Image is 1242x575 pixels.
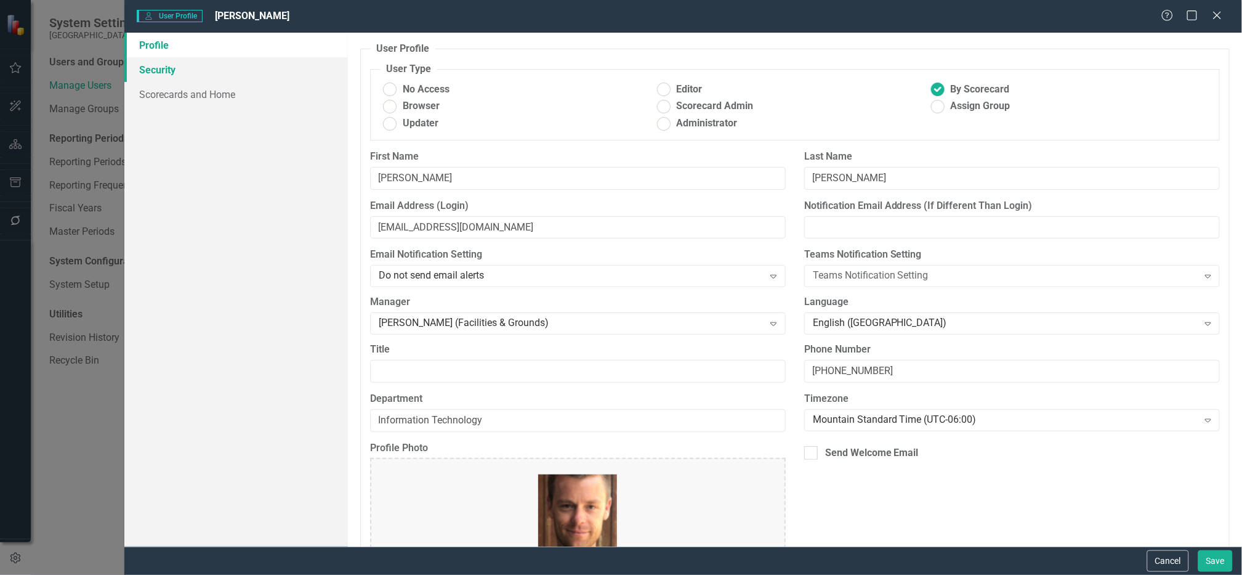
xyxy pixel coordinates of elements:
span: No Access [403,83,450,97]
a: Security [124,57,348,82]
label: First Name [370,150,786,164]
label: Timezone [804,392,1220,406]
label: Email Address (Login) [370,199,786,213]
div: English ([GEOGRAPHIC_DATA]) [813,317,1198,331]
div: Teams Notification Setting [813,269,1198,283]
label: Phone Number [804,343,1220,357]
span: Scorecard Admin [677,99,754,113]
label: Notification Email Address (If Different Than Login) [804,199,1220,213]
a: Profile [124,33,348,57]
label: Manager [370,295,786,309]
span: User Profile [137,10,203,22]
label: Language [804,295,1220,309]
span: Administrator [677,116,738,131]
button: Save [1198,550,1233,572]
span: Editor [677,83,703,97]
legend: User Type [380,62,437,76]
button: Cancel [1147,550,1189,572]
span: By Scorecard [951,83,1010,97]
label: Email Notification Setting [370,248,786,262]
div: Send Welcome Email [825,446,919,460]
label: Department [370,392,786,406]
span: Browser [403,99,440,113]
img: AEwAAAA3dEVYdGljYzptb2RlbABJRUMgNjE5NjYtMi4xIERlZmF1bHQgUkdCIGNvbG91ciBzcGFjZSAtIHNSR0JEU0ipAAAAA... [538,475,617,553]
label: Title [370,343,786,357]
span: [PERSON_NAME] [215,10,289,22]
label: Last Name [804,150,1220,164]
div: Do not send email alerts [379,269,764,283]
legend: User Profile [370,42,435,56]
label: Profile Photo [370,441,786,455]
a: Scorecards and Home [124,82,348,107]
div: Mountain Standard Time (UTC-06:00) [813,413,1198,427]
div: [PERSON_NAME] (Facilities & Grounds) [379,317,764,331]
span: Updater [403,116,438,131]
label: Teams Notification Setting [804,248,1220,262]
span: Assign Group [951,99,1010,113]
